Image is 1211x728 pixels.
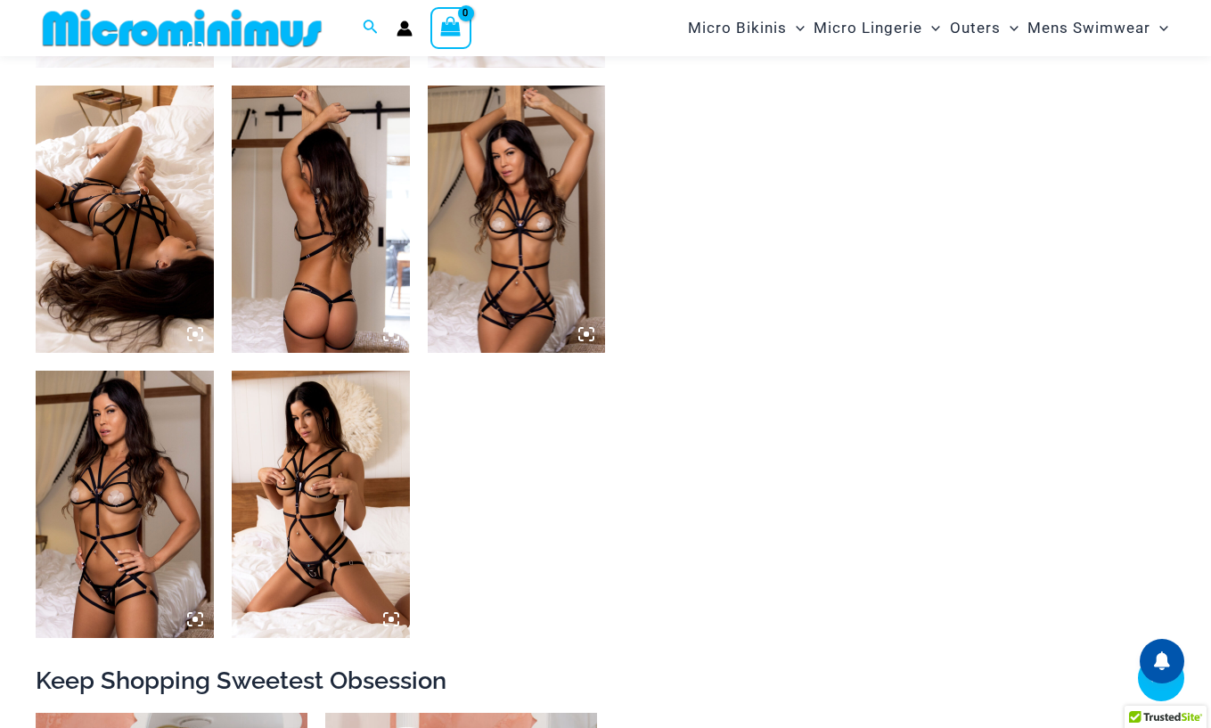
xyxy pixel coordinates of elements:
[1023,5,1173,51] a: Mens SwimwearMenu ToggleMenu Toggle
[363,17,379,39] a: Search icon link
[1150,5,1168,51] span: Menu Toggle
[232,371,410,638] img: Sweetest Obsession Black 1129 Bra 6119 Bottom 1939 Bodysuit
[397,20,413,37] a: Account icon link
[232,86,410,353] img: Sweetest Obsession Black 1129 Bra 6119 Bottom 1939 Bodysuit
[814,5,922,51] span: Micro Lingerie
[1001,5,1019,51] span: Menu Toggle
[922,5,940,51] span: Menu Toggle
[36,371,214,638] img: Sweetest Obsession Black 1129 Bra 6119 Bottom 1939 Bodysuit
[683,5,809,51] a: Micro BikinisMenu ToggleMenu Toggle
[36,665,1175,696] h2: Keep Shopping Sweetest Obsession
[430,7,471,48] a: View Shopping Cart, empty
[809,5,945,51] a: Micro LingerieMenu ToggleMenu Toggle
[1027,5,1150,51] span: Mens Swimwear
[36,8,329,48] img: MM SHOP LOGO FLAT
[428,86,606,353] img: Sweetest Obsession Black 1129 Bra 6119 Bottom 1939 Bodysuit
[945,5,1023,51] a: OutersMenu ToggleMenu Toggle
[950,5,1001,51] span: Outers
[681,3,1175,53] nav: Site Navigation
[688,5,787,51] span: Micro Bikinis
[787,5,805,51] span: Menu Toggle
[36,86,214,353] img: Sweetest Obsession Black 1129 Bra 6119 Bottom 1939 Bodysuit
